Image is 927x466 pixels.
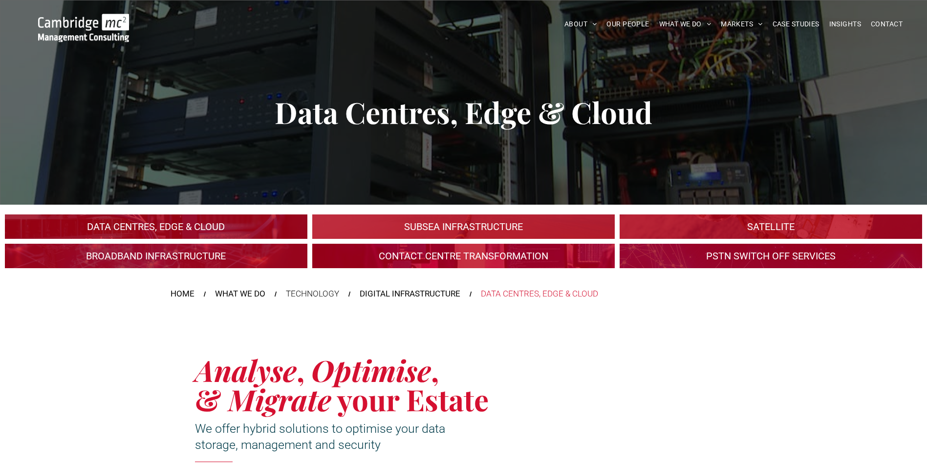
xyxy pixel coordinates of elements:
a: WHAT WE DO [654,17,716,32]
span: your Estate [337,380,489,419]
div: DATA CENTRES, EDGE & CLOUD [481,288,598,300]
span: , [297,350,304,389]
span: Data Centres, Edge & Cloud [275,92,652,131]
nav: Breadcrumbs [171,288,757,300]
img: Go to Homepage [38,14,129,42]
a: Digital Infrastructure | Do You Have a PSTN Switch Off Migration Plan [620,244,922,268]
div: TECHNOLOGY [286,288,339,300]
a: An industrial plant [5,214,307,239]
span: We offer hybrid solutions to optimise your data storage, management and security [195,422,445,452]
span: , & [195,350,439,419]
span: Optimise [311,350,431,389]
a: Your Business Transformed | Cambridge Management Consulting [38,15,129,25]
a: HOME [171,288,194,300]
a: OUR PEOPLE [602,17,654,32]
a: A large mall with arched glass roof [620,214,922,239]
a: ABOUT [560,17,602,32]
a: DIGITAL INFRASTRUCTURE [360,288,460,300]
a: CASE STUDIES [768,17,824,32]
a: INSIGHTS [824,17,866,32]
a: WHAT WE DO [215,288,265,300]
a: MARKETS [716,17,767,32]
a: Digital Infrastructure | Contact Centre Transformation & Customer Satisfaction [312,244,615,268]
a: A crowd in silhouette at sunset, on a rise or lookout point [5,244,307,268]
span: Migrate [228,380,331,419]
span: Analyse [195,350,297,389]
a: CONTACT [866,17,907,32]
a: Subsea Infrastructure | Cambridge Management Consulting [312,214,615,239]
